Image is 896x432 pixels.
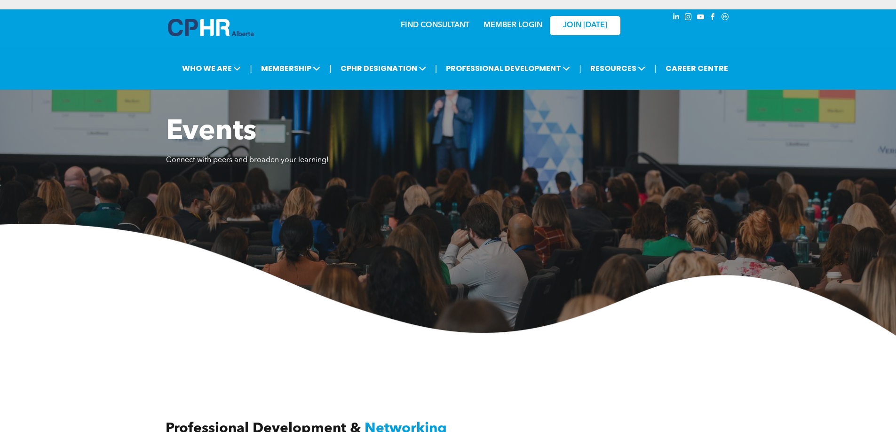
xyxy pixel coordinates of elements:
[166,157,329,164] span: Connect with peers and broaden your learning!
[708,12,718,24] a: facebook
[587,60,648,77] span: RESOURCES
[168,19,254,36] img: A blue and white logo for cp alberta
[401,22,469,29] a: FIND CONSULTANT
[435,59,437,78] li: |
[563,21,607,30] span: JOIN [DATE]
[550,16,620,35] a: JOIN [DATE]
[250,59,252,78] li: |
[683,12,694,24] a: instagram
[720,12,730,24] a: Social network
[258,60,323,77] span: MEMBERSHIP
[166,118,256,146] span: Events
[663,60,731,77] a: CAREER CENTRE
[443,60,573,77] span: PROFESSIONAL DEVELOPMENT
[338,60,429,77] span: CPHR DESIGNATION
[696,12,706,24] a: youtube
[179,60,244,77] span: WHO WE ARE
[484,22,542,29] a: MEMBER LOGIN
[671,12,682,24] a: linkedin
[654,59,657,78] li: |
[329,59,332,78] li: |
[579,59,581,78] li: |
